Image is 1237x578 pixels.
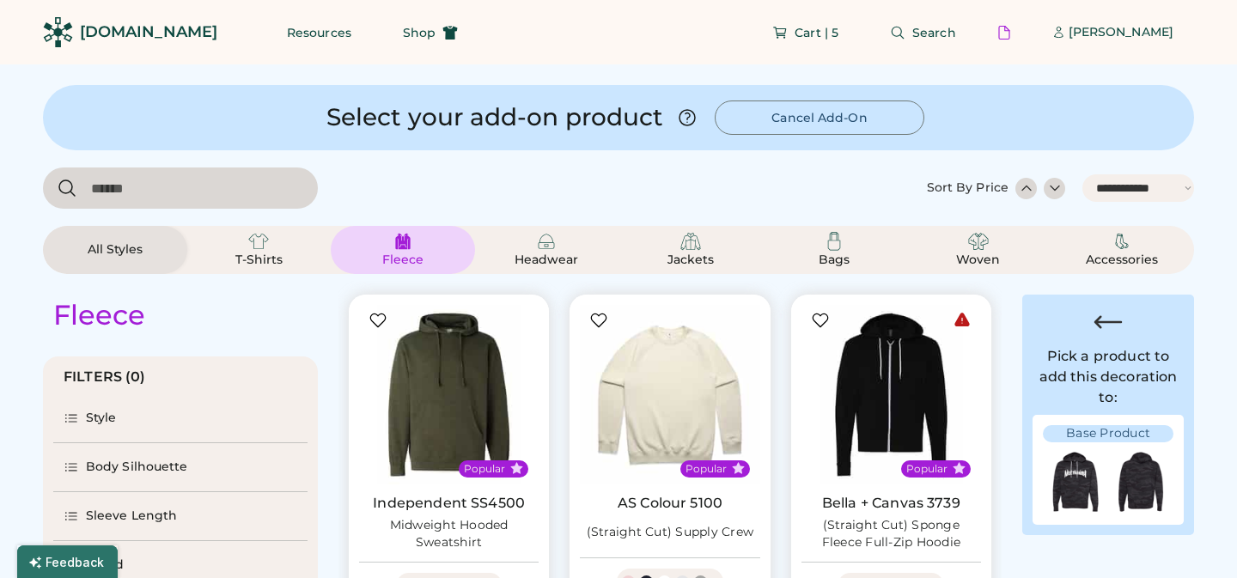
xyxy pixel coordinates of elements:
button: Cancel Add-On [715,100,924,135]
button: Popular Style [953,462,966,475]
div: [PERSON_NAME] [1069,24,1173,41]
button: Popular Style [732,462,745,475]
iframe: Front Chat [1155,501,1229,575]
img: BELLA + CANVAS 3739 (Straight Cut) Sponge Fleece Full-Zip Hoodie [801,305,981,484]
button: Cart | 5 [752,15,859,50]
a: Independent SS4500 [373,495,525,512]
span: Cart | 5 [795,27,838,39]
div: FILTERS (0) [64,367,146,387]
button: Resources [266,15,372,50]
div: Pick a product to add this decoration to: [1033,346,1184,408]
div: Bags [795,252,873,269]
div: Base Product [1043,425,1173,442]
div: Midweight Hooded Sweatshirt [359,517,539,551]
img: Fleece Icon [393,231,413,252]
div: Popular [686,462,727,476]
img: Accessories Icon [1112,231,1132,252]
button: Search [869,15,977,50]
img: Bags Icon [824,231,844,252]
span: Shop [403,27,436,39]
div: All Styles [76,241,154,259]
div: Sleeve Length [86,508,177,525]
img: Jackets Icon [680,231,701,252]
div: Fleece [364,252,442,269]
div: Headwear [508,252,585,269]
a: Bella + Canvas 3739 [822,495,960,512]
div: T-Shirts [220,252,297,269]
button: Shop [382,15,478,50]
div: Woven [940,252,1017,269]
img: Independent Trading Co. SS4500 Midweight Hooded Sweatshirt [359,305,539,484]
img: T-Shirts Icon [248,231,269,252]
div: Select your add-on product [326,102,663,133]
span: Search [912,27,956,39]
div: (Straight Cut) Supply Crew [587,524,754,541]
div: Sort By Price [927,179,1008,197]
div: We are not able to decorate over zippers or sweatshirt/jacket pockets. If your Base Product has a... [954,312,971,329]
div: Fleece [53,298,145,332]
img: Rendered Logo - Screens [43,17,73,47]
img: Woven Icon [968,231,989,252]
img: Main Image Front Design [1043,449,1108,514]
img: Headwear Icon [536,231,557,252]
button: Popular Style [510,462,523,475]
img: Main Image Back Design [1108,449,1173,514]
div: Accessories [1083,252,1161,269]
div: Jackets [652,252,729,269]
a: AS Colour 5100 [618,495,722,512]
div: [DOMAIN_NAME] [80,21,217,43]
img: AS Colour 5100 (Straight Cut) Supply Crew [580,305,759,484]
div: Popular [464,462,505,476]
div: Popular [906,462,948,476]
div: Body Silhouette [86,459,188,476]
div: Style [86,410,117,427]
div: (Straight Cut) Sponge Fleece Full-Zip Hoodie [801,517,981,551]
